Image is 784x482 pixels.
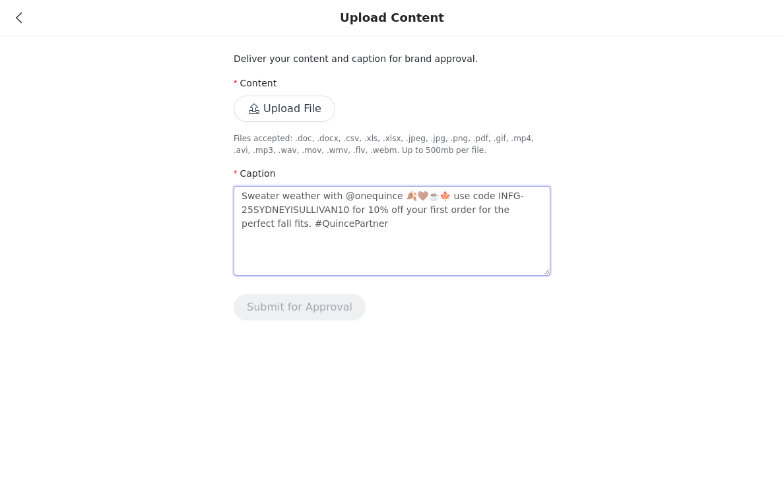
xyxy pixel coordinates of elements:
[234,96,335,122] button: Upload File
[234,294,366,320] button: Submit for Approval
[234,133,550,156] p: Files accepted: .doc, .docx, .csv, .xls, .xlsx, .jpeg, .jpg, .png, .pdf, .gif, .mp4, .avi, .mp3, ...
[234,52,550,66] p: Deliver your content and caption for brand approval.
[234,168,276,179] label: Caption
[340,11,444,25] div: Upload Content
[234,78,277,88] label: Content
[234,104,335,115] span: Upload File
